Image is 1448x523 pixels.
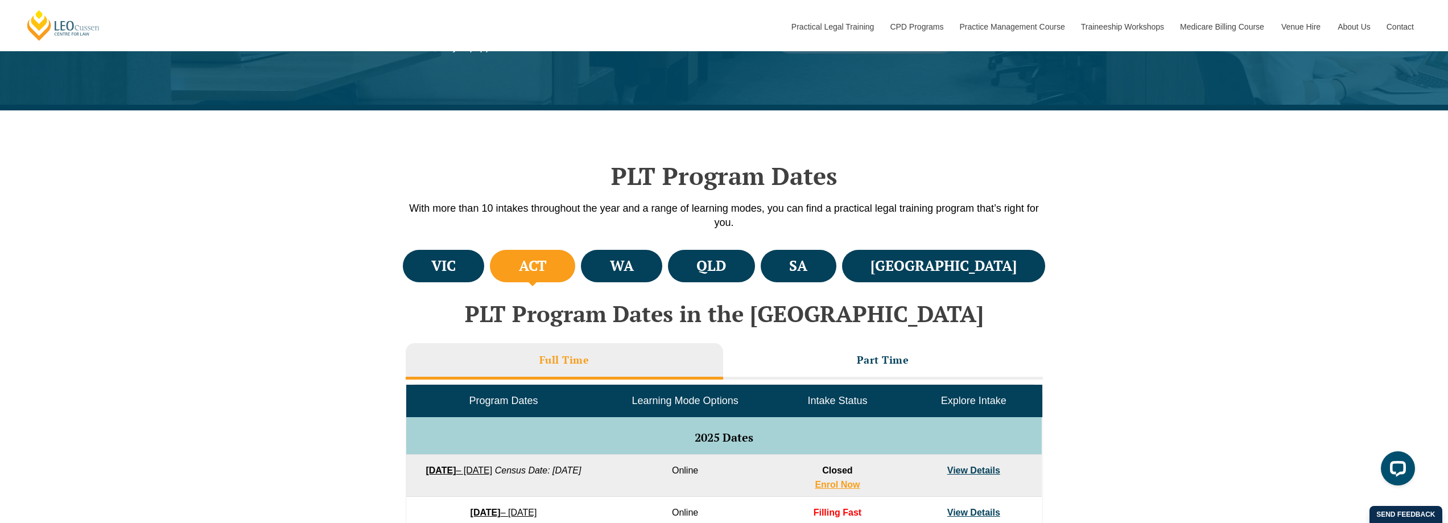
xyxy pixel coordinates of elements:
[947,466,1000,475] a: View Details
[947,508,1000,517] a: View Details
[471,508,537,517] a: [DATE]– [DATE]
[1273,2,1329,51] a: Venue Hire
[807,395,867,406] span: Intake Status
[871,257,1017,275] h4: [GEOGRAPHIC_DATA]
[881,2,951,51] a: CPD Programs
[1372,447,1420,495] iframe: LiveChat chat widget
[431,257,456,275] h4: VIC
[26,9,101,42] a: [PERSON_NAME] Centre for Law
[519,257,547,275] h4: ACT
[815,480,860,489] a: Enrol Now
[857,353,909,366] h3: Part Time
[951,2,1072,51] a: Practice Management Course
[783,2,882,51] a: Practical Legal Training
[610,257,634,275] h4: WA
[1329,2,1378,51] a: About Us
[822,466,852,475] span: Closed
[471,508,501,517] strong: [DATE]
[400,301,1049,326] h2: PLT Program Dates in the [GEOGRAPHIC_DATA]
[495,466,581,475] em: Census Date: [DATE]
[695,430,753,445] span: 2025 Dates
[1072,2,1171,51] a: Traineeship Workshops
[469,395,538,406] span: Program Dates
[1171,2,1273,51] a: Medicare Billing Course
[632,395,739,406] span: Learning Mode Options
[426,466,492,475] a: [DATE]– [DATE]
[601,455,769,497] td: Online
[400,162,1049,190] h2: PLT Program Dates
[1378,2,1422,51] a: Contact
[400,201,1049,230] p: With more than 10 intakes throughout the year and a range of learning modes, you can find a pract...
[789,257,807,275] h4: SA
[426,466,456,475] strong: [DATE]
[696,257,726,275] h4: QLD
[539,353,589,366] h3: Full Time
[941,395,1006,406] span: Explore Intake
[814,508,861,517] span: Filling Fast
